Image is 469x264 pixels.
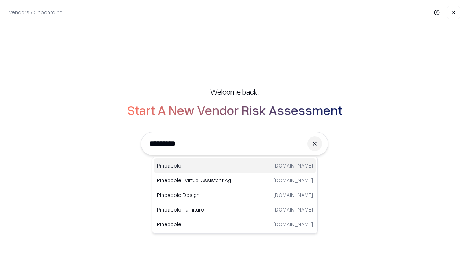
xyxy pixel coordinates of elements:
[210,87,259,97] h5: Welcome back,
[157,220,235,228] p: Pineapple
[273,220,313,228] p: [DOMAIN_NAME]
[157,206,235,213] p: Pineapple Furniture
[157,191,235,199] p: Pineapple Design
[157,176,235,184] p: Pineapple | Virtual Assistant Agency
[273,206,313,213] p: [DOMAIN_NAME]
[9,8,63,16] p: Vendors / Onboarding
[157,162,235,169] p: Pineapple
[152,157,318,234] div: Suggestions
[273,176,313,184] p: [DOMAIN_NAME]
[127,103,342,117] h2: Start A New Vendor Risk Assessment
[273,162,313,169] p: [DOMAIN_NAME]
[273,191,313,199] p: [DOMAIN_NAME]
